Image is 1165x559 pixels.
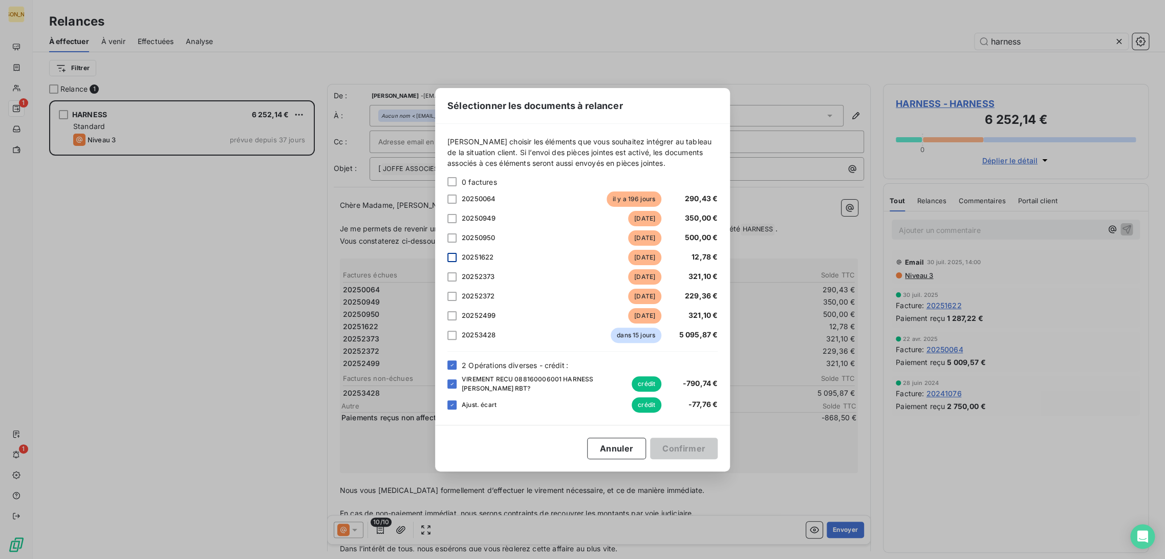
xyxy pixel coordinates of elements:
[688,400,718,408] span: -77,76 €
[462,311,495,319] span: 20252499
[462,272,494,281] span: 20252373
[462,214,495,222] span: 20250949
[628,269,661,285] span: [DATE]
[462,292,494,300] span: 20252372
[462,331,495,339] span: 20253428
[692,252,718,261] span: 12,78 €
[650,438,718,459] button: Confirmer
[462,233,495,242] span: 20250950
[683,379,718,388] span: -790,74 €
[587,438,646,459] button: Annuler
[685,194,718,203] span: 290,43 €
[611,328,661,343] span: dans 15 jours
[462,400,497,410] span: Ajust. écart
[679,330,718,339] span: 5 095,87 €
[462,360,568,371] span: 2 Opérations diverses - crédit :
[632,397,661,413] span: crédit
[462,177,497,187] span: 0 factures
[462,375,627,393] span: VIREMENT RECU 088160006001 HARNESS [PERSON_NAME] RBT?
[447,99,623,113] span: Sélectionner les documents à relancer
[628,289,661,304] span: [DATE]
[688,311,718,319] span: 321,10 €
[632,376,661,392] span: crédit
[685,233,718,242] span: 500,00 €
[447,136,718,168] span: [PERSON_NAME] choisir les éléments que vous souhaitez intégrer au tableau de la situation client....
[1130,524,1155,549] div: Open Intercom Messenger
[628,211,661,226] span: [DATE]
[628,250,661,265] span: [DATE]
[462,253,493,261] span: 20251622
[685,291,718,300] span: 229,36 €
[628,230,661,246] span: [DATE]
[688,272,718,281] span: 321,10 €
[628,308,661,324] span: [DATE]
[462,195,495,203] span: 20250064
[685,213,718,222] span: 350,00 €
[607,191,661,207] span: il y a 196 jours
